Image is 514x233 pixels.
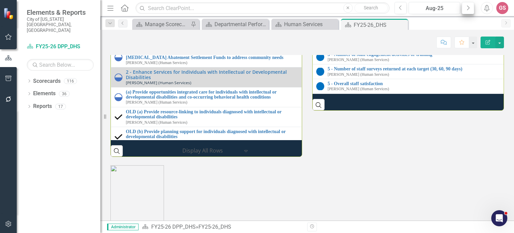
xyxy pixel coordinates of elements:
img: In Progress [114,53,122,61]
a: Reports [33,103,52,110]
img: Completed [114,133,122,141]
div: 17 [55,104,66,109]
div: Departmental Performance Plans - 3 Columns [215,20,267,28]
div: Manage Scorecards [145,20,189,28]
iframe: Intercom live chat [491,210,507,226]
a: (a) Provide opportunities integrated care for individuals with intellectual or developmental disa... [126,90,298,100]
td: Double-Click to Edit Right Click for Context Menu [111,48,302,67]
button: Aug-25 [409,2,460,14]
a: 2 - Enhance Services for Individuals with Intellectual or Developmental Disabilities [126,69,298,80]
img: Completed [114,113,122,121]
td: Double-Click to Edit Right Click for Context Menu [313,79,507,94]
input: Search ClearPoint... [136,2,389,14]
div: Aug-25 [411,4,458,12]
span: Administrator [107,224,139,230]
small: [PERSON_NAME] (Human Services) [126,80,191,85]
small: [PERSON_NAME] (Human Services) [328,58,389,62]
button: GS [496,2,508,14]
div: Human Services [284,20,337,28]
div: » [142,223,302,231]
a: Manage Scorecards [134,20,189,28]
img: In Progress [114,73,122,81]
div: 36 [59,91,70,97]
small: [PERSON_NAME] (Human Services) [126,100,187,105]
a: OLD (c) Collaborate with stakeholders to implement strategies for the utilization of [MEDICAL_DAT... [126,50,298,60]
img: In Progress [114,93,122,101]
div: 116 [64,78,77,84]
a: Human Services [273,20,337,28]
a: FY25-26 DPP_DHS [151,224,196,230]
span: Elements & Reports [27,8,94,16]
td: Double-Click to Edit Right Click for Context Menu [313,50,507,64]
td: Double-Click to Edit Right Click for Context Menu [313,64,507,79]
td: Double-Click to Edit Right Click for Context Menu [111,67,302,87]
input: Search Below... [27,59,94,71]
small: [PERSON_NAME] (Human Services) [328,72,389,77]
div: FY25-26_DHS [354,21,406,29]
a: 5 - Number of staff surveys returned at each target (30, 60, 90 days) [328,66,504,71]
img: ClearPoint Strategy [3,8,15,19]
small: [PERSON_NAME] (Human Services) [126,61,187,65]
img: No Target Established [316,68,324,76]
img: No Target Established [316,82,324,90]
div: FY25-26_DHS [198,224,231,230]
img: No Target Established [316,53,324,61]
td: Double-Click to Edit Right Click for Context Menu [111,107,302,127]
small: City of [US_STATE][GEOGRAPHIC_DATA], [GEOGRAPHIC_DATA] [27,16,94,33]
td: Double-Click to Edit Right Click for Context Menu [111,87,302,107]
a: Departmental Performance Plans - 3 Columns [203,20,267,28]
a: Elements [33,90,56,98]
span: Search [364,5,378,10]
a: Scorecards [33,77,61,85]
a: OLD (a) Provide resource-linking to individuals diagnosed with intellectual or developmental disa... [126,109,298,120]
a: 5 - Overall staff satisfaction [328,81,504,86]
a: OLD (b) Provide planning support for individuals diagnosed with intellectual or developmental dis... [126,129,298,139]
td: Double-Click to Edit Right Click for Context Menu [111,127,302,147]
small: [PERSON_NAME] (Human Services) [328,87,389,91]
a: FY25-26 DPP_DHS [27,43,94,51]
small: [PERSON_NAME] (Human Services) [126,120,187,125]
button: Search [354,3,388,13]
